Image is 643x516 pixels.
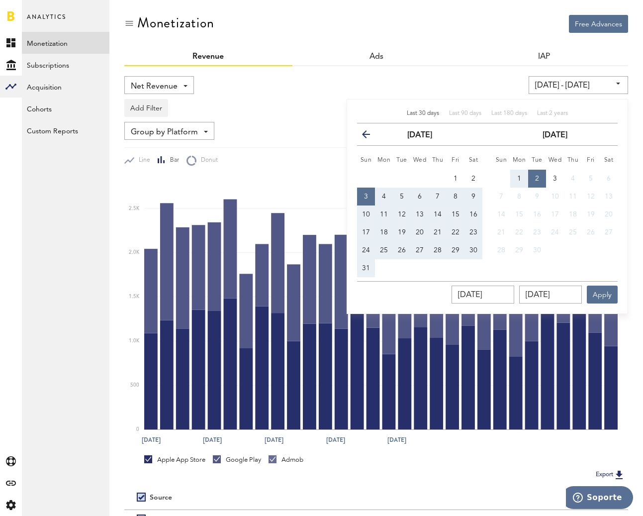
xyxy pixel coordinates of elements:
span: 27 [416,247,424,254]
button: Add Filter [124,99,168,117]
button: 21 [429,223,447,241]
span: 26 [398,247,406,254]
span: 27 [605,229,613,236]
a: Subscriptions [22,54,109,76]
text: 0 [136,427,139,432]
span: 26 [587,229,595,236]
button: 6 [411,188,429,206]
span: 19 [398,229,406,236]
span: 14 [434,211,442,218]
span: 21 [497,229,505,236]
button: 22 [510,223,528,241]
span: 12 [398,211,406,218]
button: 13 [411,206,429,223]
button: 2 [528,170,546,188]
span: Last 90 days [449,110,481,116]
span: 6 [607,175,611,182]
button: 15 [447,206,464,223]
span: Last 30 days [407,110,439,116]
span: 3 [364,193,368,200]
button: 31 [357,259,375,277]
button: 5 [582,170,600,188]
span: 15 [515,211,523,218]
button: 10 [546,188,564,206]
button: 26 [393,241,411,259]
text: [DATE] [326,435,345,444]
span: Last 180 days [491,110,527,116]
span: 17 [551,211,559,218]
button: 2 [464,170,482,188]
small: Saturday [469,157,478,163]
text: [DATE] [142,435,161,444]
span: 2 [535,175,539,182]
button: 12 [582,188,600,206]
button: 18 [375,223,393,241]
text: 1.5K [129,295,140,300]
span: 13 [416,211,424,218]
span: 28 [434,247,442,254]
button: 11 [375,206,393,223]
button: 7 [429,188,447,206]
button: 4 [564,170,582,188]
span: 9 [471,193,475,200]
button: 4 [375,188,393,206]
button: 22 [447,223,464,241]
button: 28 [492,241,510,259]
text: 2.0K [129,250,140,255]
span: 8 [517,193,521,200]
button: 19 [393,223,411,241]
span: 1 [517,175,521,182]
span: 18 [380,229,388,236]
span: 6 [418,193,422,200]
button: 15 [510,206,528,223]
button: 10 [357,206,375,223]
span: 21 [434,229,442,236]
text: [DATE] [203,435,222,444]
button: 3 [357,188,375,206]
span: 16 [469,211,477,218]
span: 11 [380,211,388,218]
button: 19 [582,206,600,223]
text: 1.0K [129,338,140,343]
button: 29 [510,241,528,259]
button: 5 [393,188,411,206]
button: 27 [411,241,429,259]
span: 29 [452,247,459,254]
button: 30 [464,241,482,259]
button: 16 [464,206,482,223]
small: Monday [513,157,526,163]
button: 20 [600,206,618,223]
small: Tuesday [396,157,407,163]
button: 23 [464,223,482,241]
span: 2 [471,175,475,182]
span: 24 [362,247,370,254]
img: Export [613,469,625,481]
span: Donut [196,156,218,165]
button: 28 [429,241,447,259]
span: Bar [166,156,179,165]
a: Revenue [192,53,224,61]
strong: [DATE] [407,131,432,139]
span: 7 [499,193,503,200]
span: 30 [469,247,477,254]
text: [DATE] [387,435,406,444]
button: 24 [546,223,564,241]
strong: [DATE] [543,131,567,139]
span: 29 [515,247,523,254]
a: IAP [538,53,550,61]
span: 12 [587,193,595,200]
div: Admob [269,455,303,464]
button: Free Advances [569,15,628,33]
span: 28 [497,247,505,254]
span: Analytics [27,11,66,32]
button: 30 [528,241,546,259]
button: 20 [411,223,429,241]
span: 9 [535,193,539,200]
span: 5 [589,175,593,182]
iframe: Abre un widget desde donde se puede obtener más información [566,486,633,511]
button: 16 [528,206,546,223]
a: Custom Reports [22,119,109,141]
small: Monday [377,157,391,163]
text: 2.5K [129,206,140,211]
